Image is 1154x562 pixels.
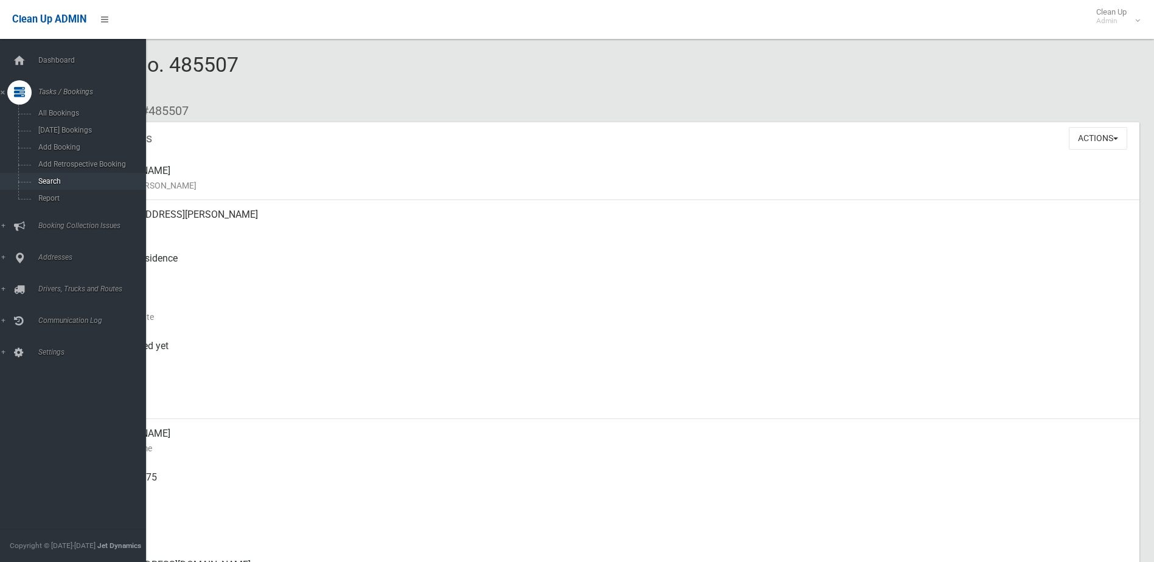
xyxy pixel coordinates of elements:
[97,507,1130,550] div: None given
[35,194,145,203] span: Report
[12,13,86,25] span: Clean Up ADMIN
[97,441,1130,456] small: Contact Name
[97,353,1130,368] small: Collected At
[97,200,1130,244] div: [STREET_ADDRESS][PERSON_NAME]
[97,485,1130,499] small: Mobile
[97,178,1130,193] small: Name of [PERSON_NAME]
[97,419,1130,463] div: [PERSON_NAME]
[97,244,1130,288] div: Front of Residence
[97,156,1130,200] div: [PERSON_NAME]
[35,126,145,134] span: [DATE] Bookings
[97,541,141,550] strong: Jet Dynamics
[97,375,1130,419] div: [DATE]
[1069,127,1127,150] button: Actions
[35,88,155,96] span: Tasks / Bookings
[35,221,155,230] span: Booking Collection Issues
[1096,16,1127,26] small: Admin
[97,463,1130,507] div: 0418 201 775
[35,316,155,325] span: Communication Log
[10,541,96,550] span: Copyright © [DATE]-[DATE]
[54,52,238,100] span: Booking No. 485507
[133,100,189,122] li: #485507
[35,109,145,117] span: All Bookings
[35,253,155,262] span: Addresses
[35,348,155,356] span: Settings
[97,529,1130,543] small: Landline
[97,288,1130,331] div: [DATE]
[1090,7,1139,26] span: Clean Up
[35,177,145,186] span: Search
[97,397,1130,412] small: Zone
[35,143,145,151] span: Add Booking
[35,160,145,168] span: Add Retrospective Booking
[35,285,155,293] span: Drivers, Trucks and Routes
[97,331,1130,375] div: Not collected yet
[97,310,1130,324] small: Collection Date
[35,56,155,64] span: Dashboard
[97,222,1130,237] small: Address
[97,266,1130,280] small: Pickup Point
